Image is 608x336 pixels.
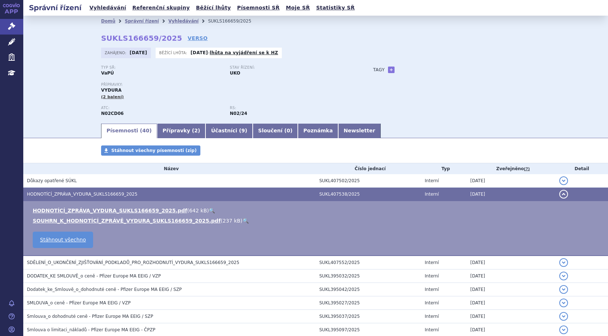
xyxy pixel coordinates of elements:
[467,256,556,269] td: [DATE]
[467,269,556,283] td: [DATE]
[33,218,221,224] a: SOUHRN_K_HODNOTÍCÍ_ZPRÁVĚ_VYDURA_SUKLS166659_2025.pdf
[101,83,359,87] p: Přípravky:
[101,34,182,43] strong: SUKLS166659/2025
[230,106,351,110] p: RS:
[101,19,115,24] a: Domů
[559,258,568,267] button: detail
[23,3,87,13] h2: Správní řízení
[101,106,223,110] p: ATC:
[425,178,439,183] span: Interní
[27,192,137,197] span: HODNOTÍCÍ_ZPRÁVA_VYDURA_SUKLS166659_2025
[168,19,199,24] a: Vyhledávání
[111,148,197,153] span: Stáhnout všechny písemnosti (zip)
[559,299,568,307] button: detail
[27,273,161,279] span: DODATEK_KE SMLOUVĚ_o ceně - Pfizer Europe MA EEIG / VZP
[101,124,157,138] a: Písemnosti (40)
[467,296,556,310] td: [DATE]
[316,256,421,269] td: SUKL407552/2025
[230,71,240,76] strong: UKO
[208,16,261,27] li: SUKLS166659/2025
[101,145,200,156] a: Stáhnout všechny písemnosti (zip)
[101,88,121,93] span: VYDURA
[467,310,556,323] td: [DATE]
[316,269,421,283] td: SUKL395032/2025
[87,3,128,13] a: Vyhledávání
[316,296,421,310] td: SUKL395027/2025
[33,208,187,213] a: HODNOTÍCÍ_ZPRÁVA_VYDURA_SUKLS166659_2025.pdf
[467,174,556,188] td: [DATE]
[425,300,439,305] span: Interní
[27,287,182,292] span: Dodatek_ke_Smlouvě_o_dohodnuté ceně - Pfizer Europe MA EEIG / SZP
[314,3,357,13] a: Statistiky SŘ
[27,327,155,332] span: Smlouva o limitaci_nákladů - Pfizer Europe MA EEIG - ČPZP
[298,124,338,138] a: Poznámka
[425,314,439,319] span: Interní
[559,325,568,334] button: detail
[27,260,239,265] span: SDĚLENÍ_O_UKONČENÍ_ZJIŠŤOVÁNÍ_PODKLADŮ_PRO_ROZHODNUTÍ_VYDURA_SUKLS166659_2025
[130,50,147,55] strong: [DATE]
[243,218,249,224] a: 🔍
[230,65,351,70] p: Stav řízení:
[241,128,245,133] span: 9
[556,163,608,174] th: Detail
[373,65,385,74] h3: Tagy
[209,208,215,213] a: 🔍
[316,310,421,323] td: SUKL395037/2025
[230,111,247,116] strong: rimegepant
[191,50,208,55] strong: [DATE]
[559,312,568,321] button: detail
[188,35,208,42] a: VERSO
[27,300,131,305] span: SMLOUVA_o ceně - Pfizer Europe MA EEIG / VZP
[425,260,439,265] span: Interní
[559,272,568,280] button: detail
[316,283,421,296] td: SUKL395042/2025
[33,207,601,214] li: ( )
[210,50,278,55] a: lhůta na vyjádření se k HZ
[425,287,439,292] span: Interní
[467,283,556,296] td: [DATE]
[235,3,282,13] a: Písemnosti SŘ
[27,314,153,319] span: Smlouva_o dohodnuté ceně - Pfizer Europe MA EEIG / SZP
[205,124,252,138] a: Účastníci (9)
[559,190,568,199] button: detail
[223,218,240,224] span: 237 kB
[338,124,381,138] a: Newsletter
[425,327,439,332] span: Interní
[388,67,395,73] a: +
[101,111,124,116] strong: RIMEGEPANT
[253,124,298,138] a: Sloučení (0)
[467,163,556,174] th: Zveřejněno
[284,3,312,13] a: Moje SŘ
[524,167,530,172] abbr: (?)
[189,208,207,213] span: 642 kB
[23,163,316,174] th: Název
[287,128,290,133] span: 0
[130,3,192,13] a: Referenční skupiny
[101,95,124,99] span: (2 balení)
[101,65,223,70] p: Typ SŘ:
[559,285,568,294] button: detail
[125,19,159,24] a: Správní řízení
[467,188,556,201] td: [DATE]
[105,50,128,56] span: Zahájeno:
[101,71,114,76] strong: VaPÚ
[425,192,439,197] span: Interní
[421,163,467,174] th: Typ
[316,163,421,174] th: Číslo jednací
[194,128,198,133] span: 2
[559,176,568,185] button: detail
[27,178,77,183] span: Důkazy opatřené SÚKL
[425,273,439,279] span: Interní
[157,124,205,138] a: Přípravky (2)
[33,217,601,224] li: ( )
[159,50,189,56] span: Běžící lhůta:
[191,50,278,56] p: -
[33,232,93,248] a: Stáhnout všechno
[142,128,149,133] span: 40
[316,174,421,188] td: SUKL407502/2025
[194,3,233,13] a: Běžící lhůty
[316,188,421,201] td: SUKL407538/2025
